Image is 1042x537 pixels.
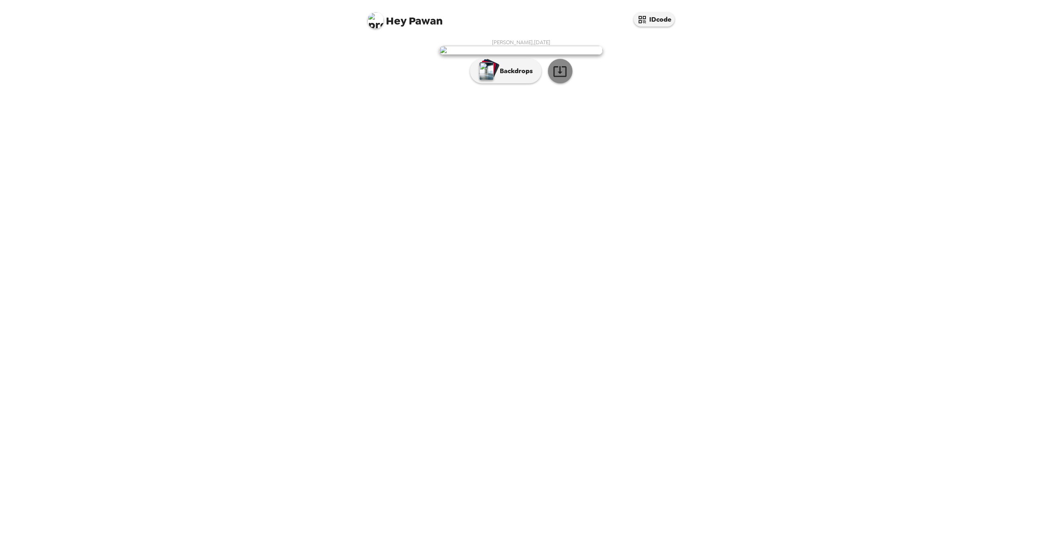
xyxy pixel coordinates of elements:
span: Hey [386,13,406,28]
p: Backdrops [496,66,533,76]
button: IDcode [634,12,675,27]
img: user [439,46,603,55]
span: Pawan [367,8,443,27]
img: profile pic [367,12,384,29]
button: Backdrops [470,59,541,83]
span: [PERSON_NAME] , [DATE] [492,39,550,46]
